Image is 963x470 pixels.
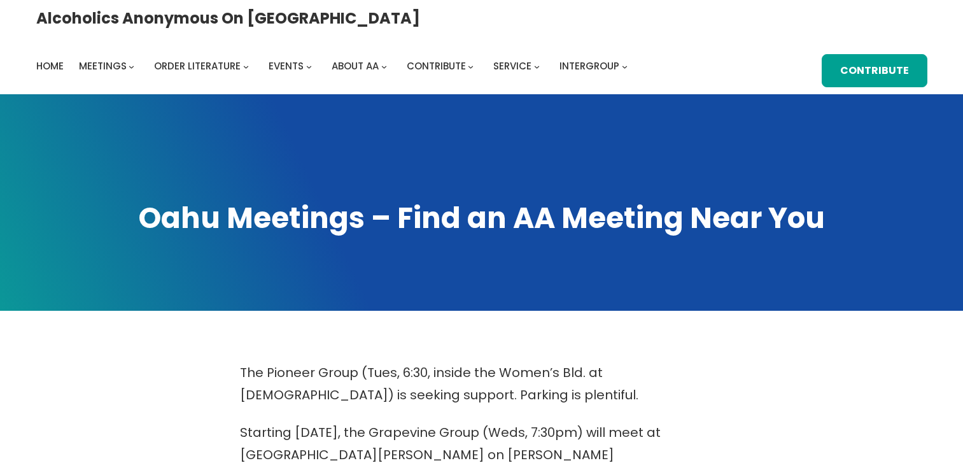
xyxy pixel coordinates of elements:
[534,64,540,69] button: Service submenu
[36,57,64,75] a: Home
[269,59,304,73] span: Events
[332,57,379,75] a: About AA
[559,59,619,73] span: Intergroup
[269,57,304,75] a: Events
[493,57,531,75] a: Service
[332,59,379,73] span: About AA
[468,64,474,69] button: Contribute submenu
[36,57,632,75] nav: Intergroup
[407,59,466,73] span: Contribute
[306,64,312,69] button: Events submenu
[240,362,724,406] p: The Pioneer Group (Tues, 6:30, inside the Women’s Bld. at [DEMOGRAPHIC_DATA]) is seeking support....
[36,59,64,73] span: Home
[822,54,927,88] a: Contribute
[243,64,249,69] button: Order Literature submenu
[79,59,127,73] span: Meetings
[381,64,387,69] button: About AA submenu
[129,64,134,69] button: Meetings submenu
[154,59,241,73] span: Order Literature
[36,199,927,238] h1: Oahu Meetings – Find an AA Meeting Near You
[79,57,127,75] a: Meetings
[493,59,531,73] span: Service
[36,4,420,32] a: Alcoholics Anonymous on [GEOGRAPHIC_DATA]
[407,57,466,75] a: Contribute
[559,57,619,75] a: Intergroup
[622,64,628,69] button: Intergroup submenu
